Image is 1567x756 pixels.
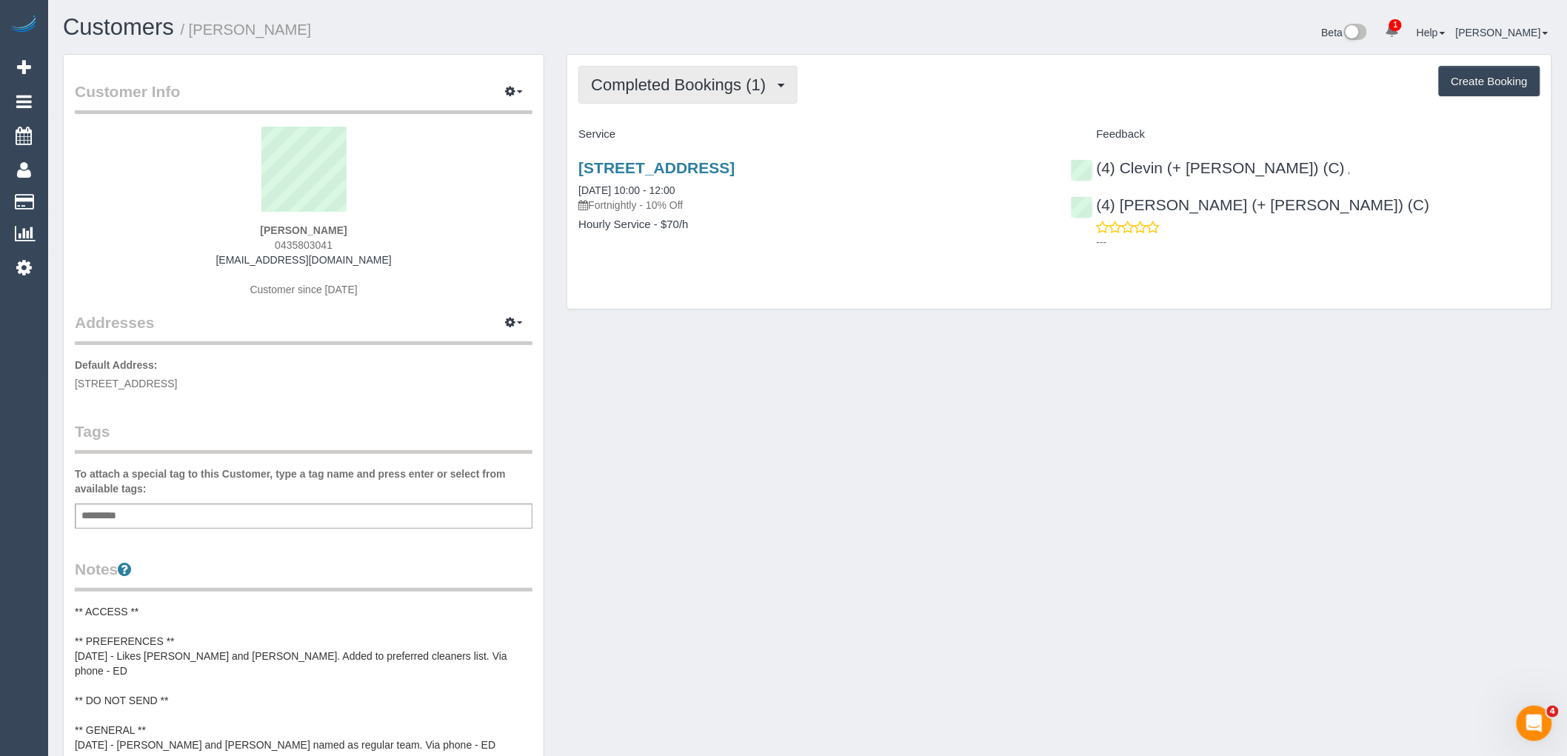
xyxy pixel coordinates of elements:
button: Create Booking [1439,66,1540,97]
span: 0435803041 [275,239,333,251]
small: / [PERSON_NAME] [181,21,312,38]
legend: Customer Info [75,81,532,114]
a: [STREET_ADDRESS] [578,159,735,176]
a: Customers [63,14,174,40]
img: New interface [1343,24,1367,43]
span: 1 [1389,19,1402,31]
h4: Service [578,128,1048,141]
p: Fortnightly - 10% Off [578,198,1048,213]
span: Completed Bookings (1) [591,76,773,94]
a: Help [1417,27,1446,39]
span: Customer since [DATE] [250,284,358,295]
a: [EMAIL_ADDRESS][DOMAIN_NAME] [216,254,392,266]
label: To attach a special tag to this Customer, type a tag name and press enter or select from availabl... [75,466,532,496]
a: (4) [PERSON_NAME] (+ [PERSON_NAME]) (C) [1071,196,1430,213]
legend: Tags [75,421,532,454]
a: (4) Clevin (+ [PERSON_NAME]) (C) [1071,159,1345,176]
p: --- [1097,235,1540,250]
span: , [1348,164,1351,175]
h4: Feedback [1071,128,1540,141]
iframe: Intercom live chat [1517,706,1552,741]
span: [STREET_ADDRESS] [75,378,177,389]
strong: [PERSON_NAME] [260,224,347,236]
h4: Hourly Service - $70/h [578,218,1048,231]
legend: Notes [75,558,532,592]
a: [PERSON_NAME] [1456,27,1548,39]
img: Automaid Logo [9,15,39,36]
a: Beta [1322,27,1368,39]
button: Completed Bookings (1) [578,66,798,104]
span: 4 [1547,706,1559,717]
a: [DATE] 10:00 - 12:00 [578,184,675,196]
label: Default Address: [75,358,158,372]
a: 1 [1377,15,1406,47]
